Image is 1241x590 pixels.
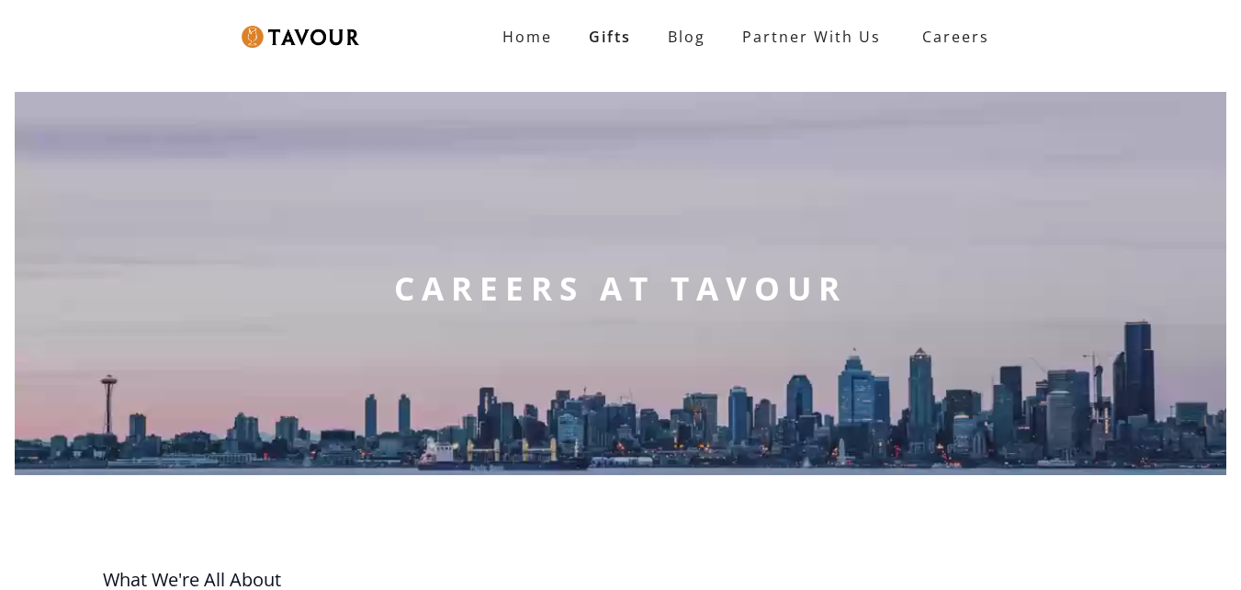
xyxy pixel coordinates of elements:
a: Home [484,18,570,55]
a: Gifts [570,18,649,55]
a: partner with us [724,18,899,55]
strong: CAREERS AT TAVOUR [394,267,847,311]
strong: Careers [922,18,989,55]
a: Blog [649,18,724,55]
a: Careers [899,11,1003,62]
strong: Home [502,27,552,47]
